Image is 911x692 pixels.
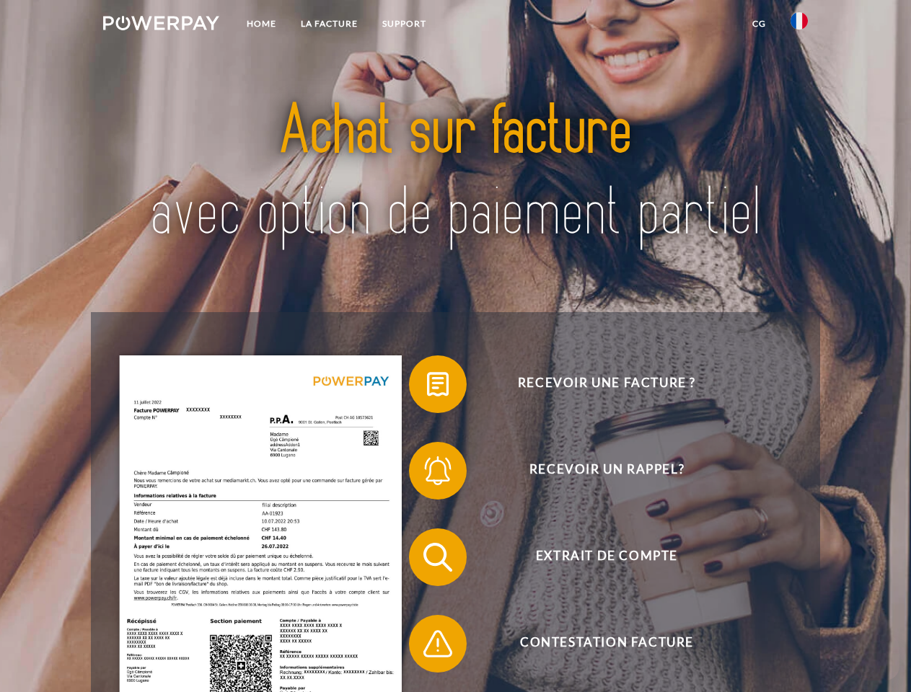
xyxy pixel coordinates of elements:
[409,355,784,413] button: Recevoir une facture ?
[420,453,456,489] img: qb_bell.svg
[740,11,778,37] a: CG
[289,11,370,37] a: LA FACTURE
[420,539,456,575] img: qb_search.svg
[791,12,808,30] img: fr
[409,442,784,500] button: Recevoir un rappel?
[853,634,899,680] iframe: Button to launch messaging window
[138,69,773,276] img: title-powerpay_fr.svg
[409,615,784,673] button: Contestation Facture
[430,442,783,500] span: Recevoir un rappel?
[430,355,783,413] span: Recevoir une facture ?
[420,626,456,662] img: qb_warning.svg
[430,528,783,586] span: Extrait de compte
[234,11,289,37] a: Home
[103,16,219,30] img: logo-powerpay-white.svg
[409,528,784,586] button: Extrait de compte
[420,366,456,402] img: qb_bill.svg
[370,11,439,37] a: Support
[430,615,783,673] span: Contestation Facture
